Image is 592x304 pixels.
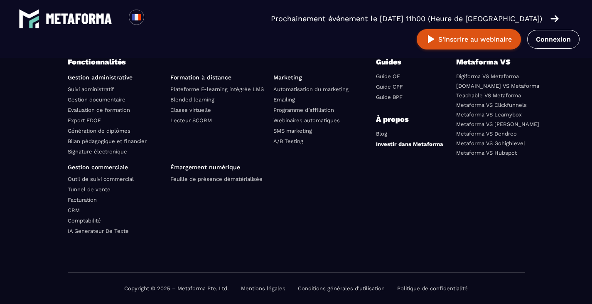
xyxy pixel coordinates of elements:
[170,117,212,124] a: Lecteur SCORM
[68,186,111,193] a: Tunnel de vente
[273,138,303,144] a: A/B Testing
[68,74,165,81] p: Gestion administrative
[456,56,525,68] p: Metaforma VS
[170,86,264,92] a: Plateforme E-learning intégrée LMS
[273,107,334,113] a: Programme d’affiliation
[241,285,285,292] a: Mentions légales
[376,141,443,147] a: Investir dans Metaforma
[376,84,403,90] a: Guide CPF
[550,14,559,23] img: arrow-right
[68,138,147,144] a: Bilan pédagogique et financier
[170,176,263,182] a: Feuille de présence dématérialisée
[273,86,349,92] a: Automatisation du marketing
[151,14,157,24] input: Search for option
[527,30,580,49] a: Connexion
[426,34,436,44] img: play
[456,111,522,118] a: Metaforma VS Learnybox
[124,285,228,292] p: Copyright © 2025 – Metaforma Pte. Ltd.
[456,131,517,137] a: Metaforma VS Dendreo
[170,164,267,171] p: Émargement numérique
[456,150,517,156] a: Metaforma VS Hubspot
[456,121,539,127] a: Metaforma VS [PERSON_NAME]
[68,117,101,124] a: Export EDOF
[68,86,114,92] a: Suivi administratif
[19,8,39,29] img: logo
[273,128,312,134] a: SMS marketing
[456,92,521,99] a: Teachable VS Metaforma
[68,96,125,103] a: Gestion documentaire
[273,96,295,103] a: Emailing
[271,13,542,25] p: Prochainement événement le [DATE] 11h00 (Heure de [GEOGRAPHIC_DATA])
[46,13,112,24] img: logo
[68,217,101,224] a: Comptabilité
[456,73,519,79] a: Digiforma VS Metaforma
[131,12,142,22] img: fr
[68,164,165,171] p: Gestion commerciale
[417,29,521,49] button: S’inscrire au webinaire
[68,107,130,113] a: Evaluation de formation
[68,56,376,68] p: Fonctionnalités
[376,73,400,79] a: Guide OF
[376,56,426,68] p: Guides
[144,10,165,28] div: Search for option
[376,131,387,137] a: Blog
[68,176,134,182] a: Outil de suivi commercial
[68,228,129,234] a: IA Generateur De Texte
[376,94,403,100] a: Guide BPF
[298,285,385,292] a: Conditions générales d'utilisation
[170,74,267,81] p: Formation à distance
[456,102,527,108] a: Metaforma VS Clickfunnels
[170,107,211,113] a: Classe virtuelle
[68,197,97,203] a: Facturation
[376,114,450,125] p: À propos
[170,96,214,103] a: Blended learning
[456,83,539,89] a: [DOMAIN_NAME] VS Metaforma
[273,74,370,81] p: Marketing
[397,285,468,292] a: Politique de confidentialité
[68,148,127,155] a: Signature électronique
[273,117,340,124] a: Webinaires automatiques
[68,207,80,213] a: CRM
[68,128,130,134] a: Génération de diplômes
[456,140,525,146] a: Metaforma VS Gohighlevel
